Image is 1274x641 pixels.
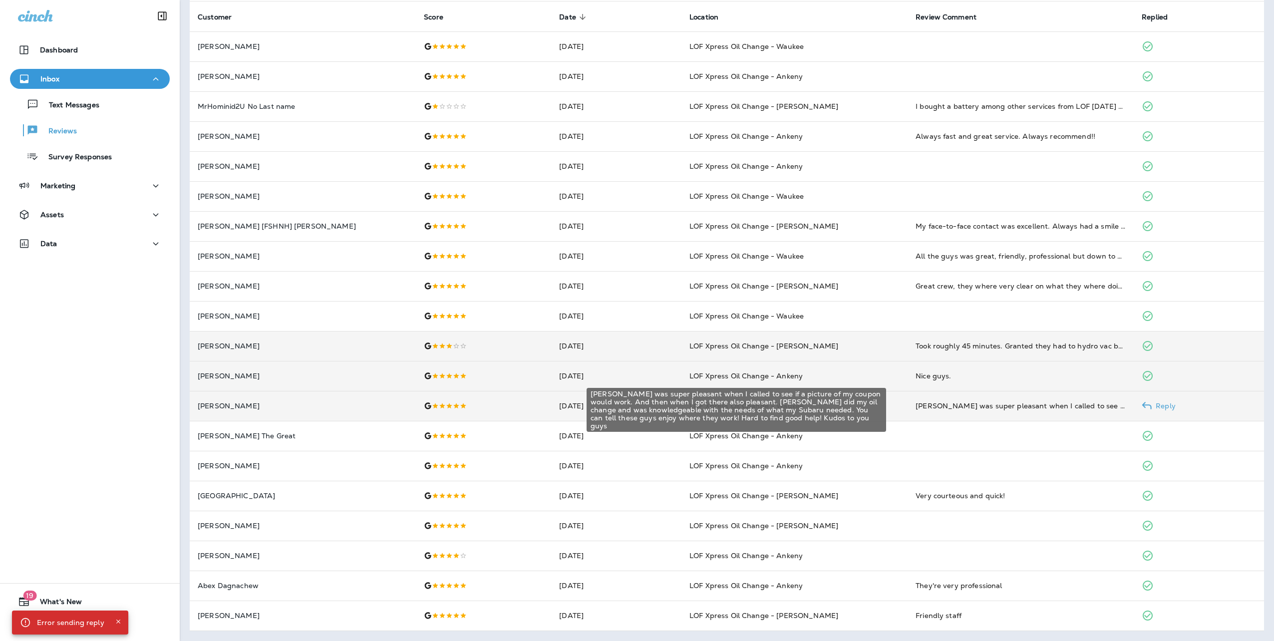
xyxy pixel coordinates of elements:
p: [PERSON_NAME] [198,312,408,320]
p: [PERSON_NAME] [198,162,408,170]
td: [DATE] [551,121,681,151]
td: [DATE] [551,331,681,361]
div: Nice guys. [916,371,1126,381]
button: Reviews [10,120,170,141]
td: [DATE] [551,421,681,451]
span: LOF Xpress Oil Change - [PERSON_NAME] [689,611,838,620]
button: Survey Responses [10,146,170,167]
td: [DATE] [551,91,681,121]
td: [DATE] [551,571,681,601]
span: Replied [1142,12,1181,21]
span: LOF Xpress Oil Change - [PERSON_NAME] [689,491,838,500]
span: LOF Xpress Oil Change - Ankeny [689,461,803,470]
div: Great crew, they where very clear on what they where doing and why [916,281,1126,291]
p: Inbox [40,75,59,83]
p: [PERSON_NAME] [198,372,408,380]
td: [DATE] [551,151,681,181]
button: Support [10,616,170,636]
p: Assets [40,211,64,219]
p: Marketing [40,182,75,190]
span: LOF Xpress Oil Change - Ankeny [689,371,803,380]
td: [DATE] [551,271,681,301]
td: [DATE] [551,391,681,421]
span: LOF Xpress Oil Change - Waukee [689,192,804,201]
div: Very courteous and quick! [916,491,1126,501]
span: 19 [23,591,36,601]
button: Marketing [10,176,170,196]
td: [DATE] [551,361,681,391]
button: Data [10,234,170,254]
td: [DATE] [551,481,681,511]
div: My face-to-face contact was excellent. Always had a smile Good job. I'll be back. [916,221,1126,231]
p: Abex Dagnachew [198,582,408,590]
span: LOF Xpress Oil Change - Ankeny [689,581,803,590]
button: Close [112,616,124,628]
span: Location [689,13,718,21]
span: Customer [198,12,245,21]
td: [DATE] [551,511,681,541]
span: LOF Xpress Oil Change - [PERSON_NAME] [689,102,838,111]
span: LOF Xpress Oil Change - [PERSON_NAME] [689,521,838,530]
div: Always fast and great service. Always recommend!! [916,131,1126,141]
td: [DATE] [551,211,681,241]
p: Dashboard [40,46,78,54]
span: Review Comment [916,13,976,21]
span: LOF Xpress Oil Change - Waukee [689,252,804,261]
span: LOF Xpress Oil Change - Ankeny [689,551,803,560]
p: Survey Responses [38,153,112,162]
td: [DATE] [551,451,681,481]
button: Inbox [10,69,170,89]
p: [PERSON_NAME] The Great [198,432,408,440]
button: 19What's New [10,592,170,612]
button: Text Messages [10,94,170,115]
span: Review Comment [916,12,989,21]
p: Text Messages [39,101,99,110]
td: [DATE] [551,301,681,331]
td: [DATE] [551,31,681,61]
p: [PERSON_NAME] [198,132,408,140]
p: [PERSON_NAME] [198,282,408,290]
p: [PERSON_NAME] [198,552,408,560]
button: Collapse Sidebar [148,6,176,26]
div: I bought a battery among other services from LOF 9 months ago and a mechanic concluded it was cau... [916,101,1126,111]
span: Location [689,12,731,21]
div: They're very professional [916,581,1126,591]
td: [DATE] [551,241,681,271]
span: LOF Xpress Oil Change - Waukee [689,312,804,320]
p: [PERSON_NAME] [198,252,408,260]
p: [GEOGRAPHIC_DATA] [198,492,408,500]
span: LOF Xpress Oil Change - Ankeny [689,162,803,171]
div: Friendly staff [916,611,1126,621]
button: Dashboard [10,40,170,60]
td: [DATE] [551,181,681,211]
span: What's New [30,598,82,610]
span: Score [424,12,456,21]
div: Took roughly 45 minutes. Granted they had to hydro vac but it stopped at three quarts and to almo... [916,341,1126,351]
p: [PERSON_NAME] [198,342,408,350]
div: [PERSON_NAME] was super pleasant when I called to see if a picture of my coupon would work. And t... [587,388,886,432]
button: Assets [10,205,170,225]
p: [PERSON_NAME] [FSHNH] [PERSON_NAME] [198,222,408,230]
div: Izzy was super pleasant when I called to see if a picture of my coupon would work. And then when ... [916,401,1126,411]
p: [PERSON_NAME] [198,72,408,80]
p: Reply [1152,402,1176,410]
p: [PERSON_NAME] [198,402,408,410]
td: [DATE] [551,601,681,631]
div: Error sending reply [37,614,104,632]
p: [PERSON_NAME] [198,522,408,530]
p: Reviews [38,127,77,136]
p: [PERSON_NAME] [198,192,408,200]
p: [PERSON_NAME] [198,462,408,470]
p: [PERSON_NAME] [198,42,408,50]
td: [DATE] [551,541,681,571]
span: LOF Xpress Oil Change - [PERSON_NAME] [689,222,838,231]
span: LOF Xpress Oil Change - [PERSON_NAME] [689,341,838,350]
span: LOF Xpress Oil Change - Ankeny [689,72,803,81]
span: Score [424,13,443,21]
span: LOF Xpress Oil Change - [PERSON_NAME] [689,282,838,291]
span: Customer [198,13,232,21]
p: [PERSON_NAME] [198,612,408,620]
span: Date [559,13,576,21]
span: LOF Xpress Oil Change - Ankeny [689,132,803,141]
div: All the guys was great, friendly, professional but down to earth! They made my day! [916,251,1126,261]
